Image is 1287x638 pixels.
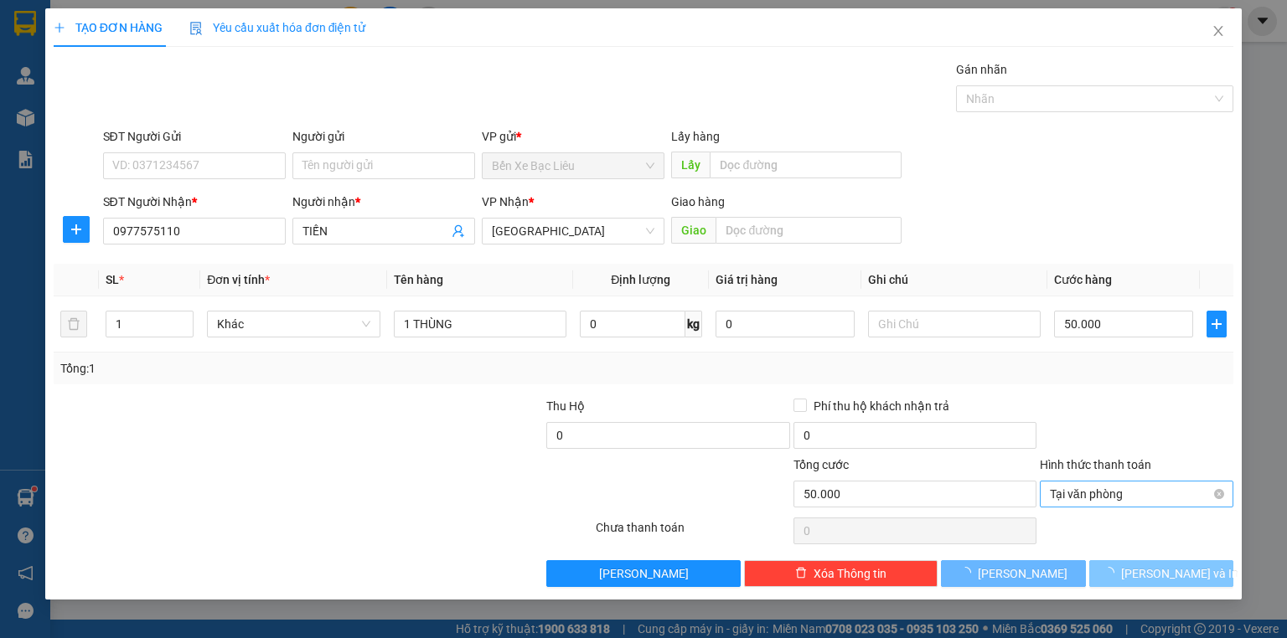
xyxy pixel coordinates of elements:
span: loading [959,567,978,579]
span: TẠO ĐƠN HÀNG [54,21,163,34]
span: Tên hàng [394,273,443,286]
span: loading [1103,567,1121,579]
button: [PERSON_NAME] và In [1089,560,1234,587]
label: Hình thức thanh toán [1040,458,1151,471]
span: Thu Hộ [546,399,585,413]
b: GỬI : Bến Xe Bạc Liêu [8,105,233,132]
span: close-circle [1214,489,1224,499]
span: Yêu cầu xuất hóa đơn điện tử [189,21,366,34]
button: [PERSON_NAME] [546,560,740,587]
span: Xóa Thông tin [814,564,886,583]
span: [PERSON_NAME] và In [1121,564,1238,583]
span: Định lượng [611,273,670,286]
button: [PERSON_NAME] [941,560,1086,587]
span: kg [685,311,702,337]
div: Người gửi [292,127,475,146]
span: phone [96,61,110,75]
li: 995 [PERSON_NAME] [8,37,319,58]
b: Nhà Xe Hà My [96,11,223,32]
button: plus [1207,311,1227,337]
span: Cước hàng [1054,273,1112,286]
button: delete [60,311,87,337]
div: VP gửi [482,127,664,146]
span: Giao [671,217,716,244]
button: Close [1195,8,1242,55]
div: SĐT Người Gửi [103,127,286,146]
span: Sài Gòn [492,219,654,244]
th: Ghi chú [861,264,1047,296]
span: plus [1207,317,1226,331]
span: SL [106,273,119,286]
input: VD: Bàn, Ghế [394,311,566,337]
input: Dọc đường [716,217,902,244]
input: 0 [716,311,855,337]
span: delete [795,567,807,580]
span: Lấy hàng [671,130,720,143]
span: plus [64,223,89,236]
span: user-add [452,224,465,238]
span: Tại văn phòng [1050,481,1223,507]
span: Tổng cước [793,458,849,471]
span: Đơn vị tính [207,273,270,286]
div: SĐT Người Nhận [103,193,286,211]
button: plus [63,216,90,243]
span: close [1212,24,1225,38]
span: VP Nhận [482,195,529,208]
div: Tổng: 1 [60,359,498,378]
img: icon [189,22,203,35]
input: Ghi Chú [868,311,1041,337]
span: Bến Xe Bạc Liêu [492,153,654,178]
span: Phí thu hộ khách nhận trả [807,397,956,415]
button: deleteXóa Thông tin [744,560,938,587]
span: Giao hàng [671,195,725,208]
span: [PERSON_NAME] [978,564,1067,583]
span: plus [54,22,65,33]
input: Dọc đường [710,152,902,178]
div: Người nhận [292,193,475,211]
div: Chưa thanh toán [594,518,791,548]
span: [PERSON_NAME] [599,564,689,583]
span: Giá trị hàng [716,273,778,286]
label: Gán nhãn [956,63,1007,76]
span: Lấy [671,152,710,178]
span: environment [96,40,110,54]
span: Khác [217,311,370,337]
li: 0946 508 595 [8,58,319,79]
